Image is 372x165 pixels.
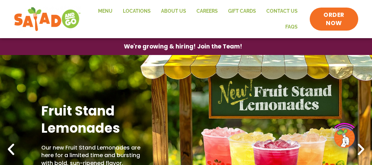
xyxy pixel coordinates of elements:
[191,3,223,19] a: Careers
[3,142,19,157] div: Previous slide
[93,3,118,19] a: Menu
[118,3,156,19] a: Locations
[353,142,369,157] div: Next slide
[156,3,191,19] a: About Us
[114,38,253,55] a: We're growing & hiring! Join the Team!
[124,44,242,49] span: We're growing & hiring! Join the Team!
[280,19,303,35] a: FAQs
[261,3,303,19] a: Contact Us
[310,8,358,31] a: ORDER NOW
[317,11,351,27] span: ORDER NOW
[41,103,150,137] h2: Fruit Stand Lemonades
[223,3,261,19] a: GIFT CARDS
[88,3,303,35] nav: Menu
[14,5,81,33] img: new-SAG-logo-768×292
